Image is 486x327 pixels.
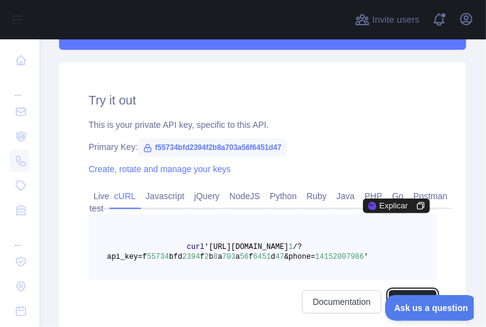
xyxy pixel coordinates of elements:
[353,10,422,30] button: Invite users
[284,253,315,261] span: &phone=
[182,253,200,261] span: 2394
[200,253,204,261] span: f
[204,253,209,261] span: 2
[89,164,231,174] a: Create, rotate and manage your keys
[332,186,360,206] a: Java
[389,290,437,313] button: Copied
[364,253,368,261] span: '
[89,119,437,131] div: This is your private API key, specific to this API.
[204,243,289,251] span: '[URL][DOMAIN_NAME]
[271,253,276,261] span: d
[301,186,332,206] a: Ruby
[169,253,183,261] span: bfd
[213,253,218,261] span: 8
[209,253,213,261] span: b
[218,253,222,261] span: a
[110,186,141,206] a: cURL
[141,186,189,206] a: Javascript
[10,224,30,248] div: ...
[289,243,293,251] span: 1
[236,253,240,261] span: a
[10,74,30,98] div: ...
[387,186,408,206] a: Go
[360,186,388,206] a: PHP
[249,253,253,261] span: f
[89,141,437,153] div: Primary Key:
[189,186,225,206] a: jQuery
[265,186,302,206] a: Python
[372,13,420,27] span: Invite users
[253,253,271,261] span: 6451
[276,253,284,261] span: 47
[222,253,236,261] span: 703
[147,253,169,261] span: 55734
[89,92,437,109] h2: Try it out
[138,138,286,157] span: f55734bfd2394f2b8a703a56f6451d47
[385,295,474,321] iframe: Toggle Customer Support
[187,243,205,251] span: curl
[240,253,249,261] span: 56
[408,186,452,206] a: Postman
[316,253,364,261] span: 14152007986
[89,186,110,218] a: Live test
[225,186,265,206] a: NodeJS
[302,290,381,313] a: Documentation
